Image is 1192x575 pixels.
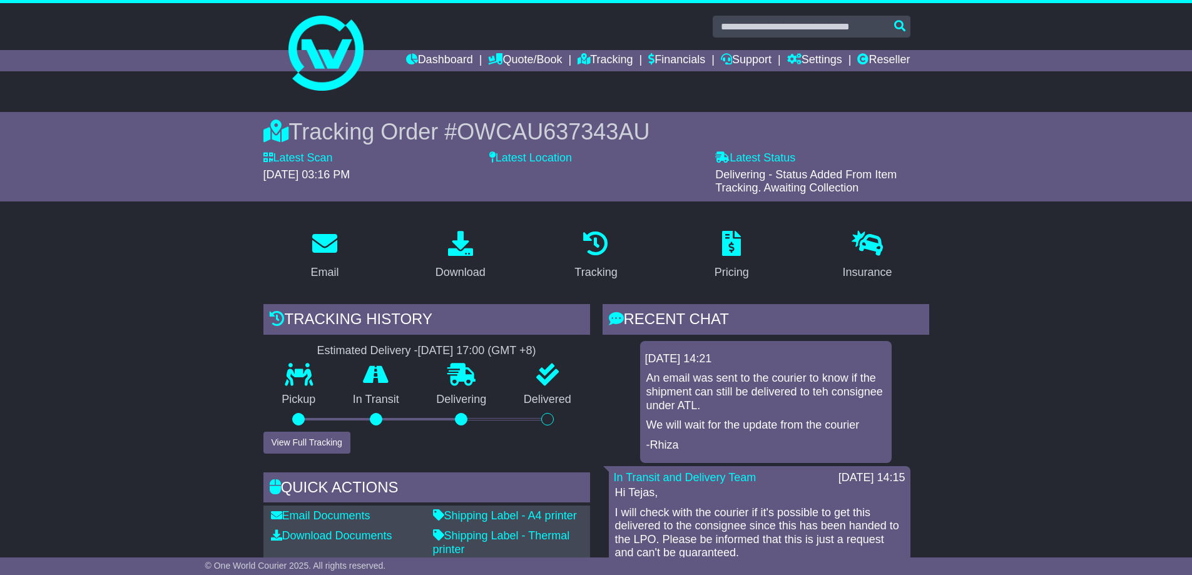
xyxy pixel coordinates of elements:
[263,118,929,145] div: Tracking Order #
[457,119,649,145] span: OWCAU637343AU
[263,151,333,165] label: Latest Scan
[310,264,339,281] div: Email
[646,419,885,432] p: We will wait for the update from the courier
[263,432,350,454] button: View Full Tracking
[648,50,705,71] a: Financials
[263,393,335,407] p: Pickup
[721,50,772,71] a: Support
[615,486,904,500] p: Hi Tejas,
[614,471,756,484] a: In Transit and Delivery Team
[418,344,536,358] div: [DATE] 17:00 (GMT +8)
[505,393,590,407] p: Delivered
[835,226,900,285] a: Insurance
[406,50,473,71] a: Dashboard
[838,471,905,485] div: [DATE] 14:15
[302,226,347,285] a: Email
[715,168,897,195] span: Delivering - Status Added From Item Tracking. Awaiting Collection
[645,352,887,366] div: [DATE] 14:21
[787,50,842,71] a: Settings
[271,509,370,522] a: Email Documents
[263,472,590,506] div: Quick Actions
[433,529,570,556] a: Shipping Label - Thermal printer
[706,226,757,285] a: Pricing
[715,151,795,165] label: Latest Status
[334,393,418,407] p: In Transit
[427,226,494,285] a: Download
[436,264,486,281] div: Download
[646,372,885,412] p: An email was sent to the courier to know if the shipment can still be delivered to teh consignee ...
[205,561,386,571] span: © One World Courier 2025. All rights reserved.
[857,50,910,71] a: Reseller
[566,226,625,285] a: Tracking
[433,509,577,522] a: Shipping Label - A4 printer
[603,304,929,338] div: RECENT CHAT
[263,304,590,338] div: Tracking history
[615,506,904,560] p: I will check with the courier if it's possible to get this delivered to the consignee since this ...
[489,151,572,165] label: Latest Location
[715,264,749,281] div: Pricing
[263,168,350,181] span: [DATE] 03:16 PM
[578,50,633,71] a: Tracking
[488,50,562,71] a: Quote/Book
[271,529,392,542] a: Download Documents
[843,264,892,281] div: Insurance
[574,264,617,281] div: Tracking
[263,344,590,358] div: Estimated Delivery -
[646,439,885,452] p: -Rhiza
[418,393,506,407] p: Delivering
